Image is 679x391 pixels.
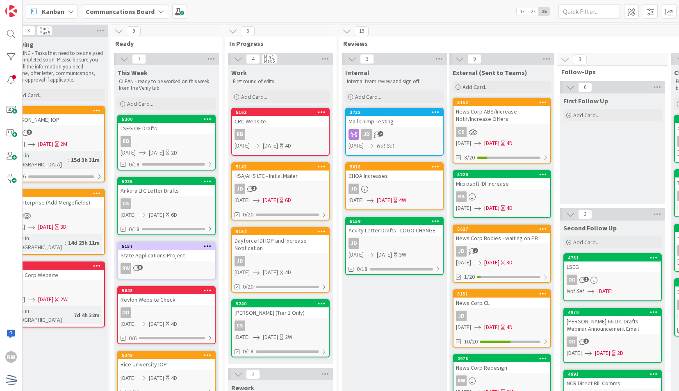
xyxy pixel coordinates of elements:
div: LTC Enterprise (Add Mergefields) [7,197,104,208]
span: 0/18 [243,347,253,356]
span: 6 [241,26,255,36]
span: [DATE] [121,211,136,219]
div: 4D [506,323,513,332]
div: 4970 [564,309,661,316]
span: : [71,311,72,320]
span: In Progress [229,39,326,48]
div: Microsoft IDI Increase [453,178,550,189]
div: 3D [60,223,66,231]
div: 5157 [118,243,215,250]
p: CLEAN - ready to be worked on this week from the Verify tab. [119,78,214,92]
div: JD [453,246,550,257]
div: JD [456,311,467,321]
div: 5048Revlon Website Check [118,287,215,305]
div: 15d 3h 31m [69,155,102,164]
span: 0/18 [129,160,139,169]
div: RW [118,263,215,274]
div: DD [121,307,131,318]
span: This Week [117,68,148,77]
div: 5154 [232,228,329,235]
div: 5163 [232,109,329,116]
div: RB [232,129,329,140]
b: Communcations Board [86,7,155,16]
div: Ankura LTC Letter Drafts [118,185,215,196]
div: 5248 [118,352,215,359]
p: CLEANING - Tasks that need to be analyzed and completed soon. Please be sure you have all the inf... [8,50,103,83]
span: [DATE] [456,139,471,148]
div: 7d 4h 32m [72,311,102,320]
span: 2x [528,7,539,16]
div: JD [232,256,329,266]
div: 4781 [568,255,661,261]
div: CRC Website [232,116,329,127]
span: [DATE] [235,333,250,341]
div: News Corp CL [453,298,550,308]
span: 3/20 [464,153,475,162]
div: 5159 [346,218,443,225]
span: : [65,238,66,247]
span: 0/18 [357,265,367,273]
span: 19 [355,26,369,36]
span: [DATE] [456,204,471,212]
span: 7 [132,54,146,64]
div: 5248 [122,352,215,358]
div: 4W [399,196,406,205]
div: Revlon Website Check [118,294,215,305]
span: [DATE] [484,204,499,212]
div: 4970 [568,309,661,315]
span: 0/18 [129,225,139,234]
span: 3 [573,55,587,64]
span: 2 [378,131,383,136]
span: 10/20 [464,337,478,346]
span: Add Card... [241,93,267,100]
span: [DATE] [377,196,392,205]
div: JD [346,238,443,249]
div: 5285 [118,178,215,185]
span: 3 [360,54,374,64]
div: Mail Chimp Testing [346,116,443,127]
div: 5220 [457,172,550,177]
div: JD [361,129,372,140]
div: 5018CHOA Increases [346,163,443,181]
span: [DATE] [38,140,53,148]
span: 3x [539,7,550,16]
span: Add Card... [573,111,599,119]
div: 5152News Corp ABS/Increase Notif/Increase Offers [453,99,550,124]
div: 2W [285,333,292,341]
span: [DATE] [567,349,582,357]
div: 5012 [7,190,104,197]
div: News Corp Bodies - waiting on PB [453,233,550,243]
div: JD [453,311,550,321]
span: 2 [583,277,589,282]
span: Follow-Ups [561,68,658,76]
span: 3 [21,26,35,36]
div: CS [456,127,467,137]
div: RW [456,375,467,386]
div: CHOA Increases [346,170,443,181]
div: CS [121,198,131,209]
div: Time in [GEOGRAPHIC_DATA] [10,234,65,252]
span: 0 [578,82,592,92]
div: 5048 [122,288,215,293]
div: [PERSON_NAME] IOP [7,114,104,125]
div: 4879[PERSON_NAME] IOP [7,107,104,125]
div: 6D [171,211,177,219]
span: [DATE] [38,223,53,231]
div: 5162 [11,263,104,269]
div: Min 1 [39,27,49,31]
div: 5143HSA/AHS LTC - Initial Mailer [232,163,329,181]
div: 5159 [350,218,443,224]
span: Kanban [42,7,64,16]
div: RW [121,263,131,274]
div: RB [121,136,131,147]
div: 5240[PERSON_NAME] (Tier 1 Only) [232,300,329,318]
span: Second Follow Up [563,224,617,232]
div: 5300 [122,116,215,122]
i: Not Set [377,142,394,149]
div: 3D [506,258,513,267]
span: 9 [127,26,141,36]
div: LSEG [564,261,661,272]
span: 2 [473,248,478,253]
div: 5027 [453,225,550,233]
div: 5220 [453,171,550,178]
